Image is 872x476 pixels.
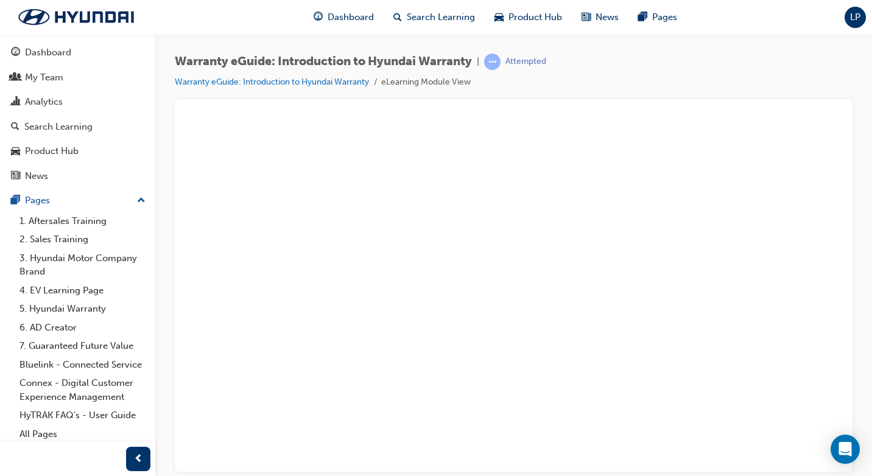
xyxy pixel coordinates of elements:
[24,120,93,134] div: Search Learning
[6,4,146,30] img: Trak
[15,318,150,337] a: 6. AD Creator
[25,95,63,109] div: Analytics
[484,54,501,70] span: learningRecordVerb_ATTEMPT-icon
[582,10,591,25] span: news-icon
[175,77,369,87] a: Warranty eGuide: Introduction to Hyundai Warranty
[5,140,150,163] a: Product Hub
[494,10,504,25] span: car-icon
[15,355,150,374] a: Bluelink - Connected Service
[15,406,150,425] a: HyTRAK FAQ's - User Guide
[11,171,20,182] span: news-icon
[314,10,323,25] span: guage-icon
[25,144,79,158] div: Product Hub
[15,281,150,300] a: 4. EV Learning Page
[5,165,150,187] a: News
[831,435,860,464] div: Open Intercom Messenger
[15,337,150,355] a: 7. Guaranteed Future Value
[25,71,63,85] div: My Team
[5,116,150,138] a: Search Learning
[508,10,562,24] span: Product Hub
[477,55,479,69] span: |
[407,10,475,24] span: Search Learning
[393,10,402,25] span: search-icon
[5,91,150,113] a: Analytics
[11,195,20,206] span: pages-icon
[137,193,146,209] span: up-icon
[328,10,374,24] span: Dashboard
[5,189,150,212] button: Pages
[628,5,687,30] a: pages-iconPages
[485,5,572,30] a: car-iconProduct Hub
[15,374,150,406] a: Connex - Digital Customer Experience Management
[11,97,20,108] span: chart-icon
[652,10,677,24] span: Pages
[381,75,471,89] li: eLearning Module View
[11,146,20,157] span: car-icon
[572,5,628,30] a: news-iconNews
[850,10,860,24] span: LP
[5,39,150,189] button: DashboardMy TeamAnalyticsSearch LearningProduct HubNews
[175,55,472,69] span: Warranty eGuide: Introduction to Hyundai Warranty
[5,66,150,89] a: My Team
[11,122,19,133] span: search-icon
[15,425,150,444] a: All Pages
[25,169,48,183] div: News
[5,41,150,64] a: Dashboard
[15,230,150,249] a: 2. Sales Training
[15,212,150,231] a: 1. Aftersales Training
[15,249,150,281] a: 3. Hyundai Motor Company Brand
[11,72,20,83] span: people-icon
[845,7,866,28] button: LP
[25,46,71,60] div: Dashboard
[638,10,647,25] span: pages-icon
[25,194,50,208] div: Pages
[11,47,20,58] span: guage-icon
[596,10,619,24] span: News
[384,5,485,30] a: search-iconSearch Learning
[15,299,150,318] a: 5. Hyundai Warranty
[134,452,143,467] span: prev-icon
[304,5,384,30] a: guage-iconDashboard
[505,56,546,68] div: Attempted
